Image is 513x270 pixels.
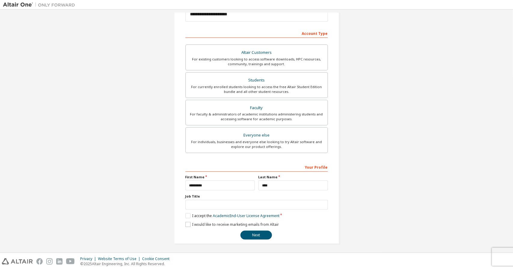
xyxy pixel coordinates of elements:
[213,213,279,218] a: Academic End-User License Agreement
[80,256,98,261] div: Privacy
[3,2,78,8] img: Altair One
[80,261,173,266] p: © 2025 Altair Engineering, Inc. All Rights Reserved.
[185,222,279,227] label: I would like to receive marketing emails from Altair
[46,258,53,265] img: instagram.svg
[185,213,279,218] label: I accept the
[98,256,142,261] div: Website Terms of Use
[189,131,324,140] div: Everyone else
[142,256,173,261] div: Cookie Consent
[240,231,272,240] button: Next
[185,175,255,179] label: First Name
[189,57,324,66] div: For existing customers looking to access software downloads, HPC resources, community, trainings ...
[189,112,324,121] div: For faculty & administrators of academic institutions administering students and accessing softwa...
[189,140,324,149] div: For individuals, businesses and everyone else looking to try Altair software and explore our prod...
[66,258,75,265] img: youtube.svg
[2,258,33,265] img: altair_logo.svg
[258,175,328,179] label: Last Name
[185,28,328,38] div: Account Type
[189,48,324,57] div: Altair Customers
[189,104,324,112] div: Faculty
[189,76,324,84] div: Students
[36,258,43,265] img: facebook.svg
[185,162,328,172] div: Your Profile
[56,258,63,265] img: linkedin.svg
[189,84,324,94] div: For currently enrolled students looking to access the free Altair Student Edition bundle and all ...
[185,194,328,199] label: Job Title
